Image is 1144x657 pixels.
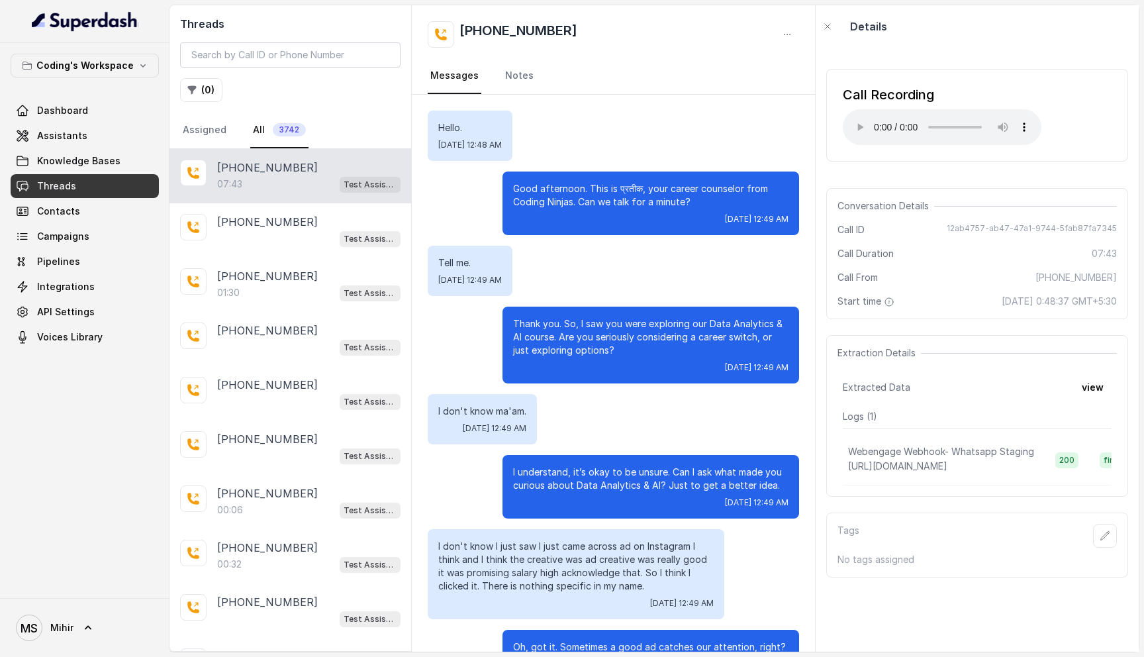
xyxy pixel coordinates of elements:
p: No tags assigned [837,553,1117,566]
a: Dashboard [11,99,159,123]
p: Details [850,19,887,34]
a: Voices Library [11,325,159,349]
img: light.svg [32,11,138,32]
span: Threads [37,179,76,193]
span: API Settings [37,305,95,319]
p: Logs ( 1 ) [843,410,1112,423]
span: 12ab4757-ab47-47a1-9744-5fab87fa7345 [947,223,1117,236]
p: Test Assistant-3 [344,341,397,354]
a: Campaigns [11,225,159,248]
p: Webengage Webhook- Whatsapp Staging [848,445,1034,458]
span: Pipelines [37,255,80,268]
a: Threads [11,174,159,198]
p: 00:32 [217,558,242,571]
span: Assistants [37,129,87,142]
span: Mihir [50,621,73,634]
span: 200 [1055,452,1078,468]
span: [DATE] 12:49 AM [463,423,526,434]
p: 07:43 [217,177,242,191]
p: [PHONE_NUMBER] [217,377,318,393]
p: Tags [837,524,859,548]
a: Pipelines [11,250,159,274]
a: All3742 [250,113,309,148]
p: [PHONE_NUMBER] [217,540,318,556]
span: [DATE] 12:49 AM [438,275,502,285]
p: [PHONE_NUMBER] [217,594,318,610]
p: Test Assistant-3 [344,450,397,463]
span: Extracted Data [843,381,910,394]
a: Messages [428,58,481,94]
span: [DATE] 12:49 AM [650,598,714,609]
button: Coding's Workspace [11,54,159,77]
a: Integrations [11,275,159,299]
a: Knowledge Bases [11,149,159,173]
p: [PHONE_NUMBER] [217,214,318,230]
a: Assigned [180,113,229,148]
span: Conversation Details [837,199,934,213]
p: [PHONE_NUMBER] [217,268,318,284]
a: Assistants [11,124,159,148]
span: [DATE] 12:49 AM [725,362,788,373]
span: Voices Library [37,330,103,344]
nav: Tabs [180,113,401,148]
p: Test Assistant-3 [344,558,397,572]
p: Test Assistant-3 [344,504,397,517]
p: [PHONE_NUMBER] [217,160,318,176]
span: Call From [837,271,878,284]
p: [PHONE_NUMBER] [217,431,318,447]
span: [DATE] 12:49 AM [725,497,788,508]
span: [URL][DOMAIN_NAME] [848,460,947,472]
span: 07:43 [1092,247,1117,260]
span: Campaigns [37,230,89,243]
p: [PHONE_NUMBER] [217,485,318,501]
a: Mihir [11,609,159,646]
span: 3742 [273,123,306,136]
button: view [1074,376,1112,399]
a: API Settings [11,300,159,324]
p: Hello. [438,121,502,134]
p: 01:30 [217,286,240,299]
h2: [PHONE_NUMBER] [459,21,577,48]
text: MS [21,621,38,635]
span: Call ID [837,223,865,236]
span: [DATE] 12:49 AM [725,214,788,225]
p: I don't know I just saw I just came across ad on Instagram I think and I think the creative was a... [438,540,714,593]
span: Contacts [37,205,80,218]
p: I understand, it’s okay to be unsure. Can I ask what made you curious about Data Analytics & AI? ... [513,466,788,492]
p: I don't know ma'am. [438,405,526,418]
p: Coding's Workspace [36,58,134,74]
p: Test Assistant-3 [344,395,397,409]
span: Dashboard [37,104,88,117]
button: (0) [180,78,222,102]
h2: Threads [180,16,401,32]
span: Extraction Details [837,346,921,360]
p: Thank you. So, I saw you were exploring our Data Analytics & AI course. Are you seriously conside... [513,317,788,357]
p: [PHONE_NUMBER] [217,323,318,338]
span: finished [1100,452,1139,468]
span: Knowledge Bases [37,154,120,168]
a: Notes [502,58,536,94]
p: Tell me. [438,256,502,270]
span: Integrations [37,280,95,293]
p: Test Assistant-3 [344,613,397,626]
audio: Your browser does not support the audio element. [843,109,1041,145]
p: Test Assistant- 2 [344,287,397,300]
span: Start time [837,295,897,308]
span: [DATE] 0:48:37 GMT+5:30 [1002,295,1117,308]
div: Call Recording [843,85,1041,104]
p: Test Assistant-3 [344,232,397,246]
input: Search by Call ID or Phone Number [180,42,401,68]
p: Good afternoon. This is प्रतीक, your career counselor from Coding Ninjas. Can we talk for a minute? [513,182,788,209]
span: [DATE] 12:48 AM [438,140,502,150]
span: [PHONE_NUMBER] [1035,271,1117,284]
p: 00:06 [217,503,243,517]
span: Call Duration [837,247,894,260]
nav: Tabs [428,58,799,94]
p: Test Assistant- 2 [344,178,397,191]
a: Contacts [11,199,159,223]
